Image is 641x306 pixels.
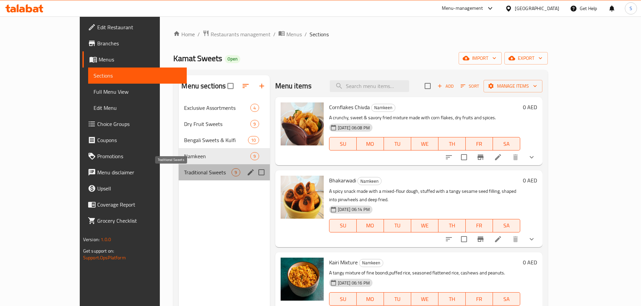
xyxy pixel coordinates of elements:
[411,219,438,232] button: WE
[281,102,324,145] img: Cornflakes Chivda
[329,292,357,306] button: SU
[94,104,181,112] span: Edit Menu
[184,120,250,128] span: Dry Fruit Sweets
[251,153,258,160] span: 9
[82,116,187,132] a: Choice Groups
[250,120,259,128] div: items
[88,84,187,100] a: Full Menu View
[466,219,493,232] button: FR
[414,221,436,230] span: WE
[515,5,559,12] div: [GEOGRAPHIC_DATA]
[203,30,271,39] a: Restaurants management
[286,30,302,38] span: Menus
[384,137,411,150] button: TU
[493,292,520,306] button: SA
[438,219,466,232] button: TH
[184,152,250,160] div: Namkeen
[251,105,258,111] span: 4
[414,139,436,149] span: WE
[225,56,240,62] span: Open
[523,176,537,185] h6: 0 AED
[250,152,259,160] div: items
[329,269,520,277] p: A tangy mixture of fine boondi,puffed rice, seasoned flattened rice, cashews and peanuts.
[254,78,270,94] button: Add section
[438,137,466,150] button: TH
[459,81,481,91] button: Sort
[329,219,357,232] button: SU
[411,292,438,306] button: WE
[436,82,455,90] span: Add
[441,139,463,149] span: TH
[330,80,409,92] input: search
[97,217,181,225] span: Grocery Checklist
[101,235,111,244] span: 1.0.0
[179,116,270,132] div: Dry Fruit Sweets9
[411,137,438,150] button: WE
[489,82,537,90] span: Manage items
[441,294,463,304] span: TH
[493,137,520,150] button: SA
[441,231,457,247] button: sort-choices
[251,121,258,127] span: 9
[83,247,114,255] span: Get support on:
[273,30,276,38] li: /
[472,231,489,247] button: Branch-specific-item
[504,52,548,64] button: export
[371,104,395,112] span: Namkeen
[496,294,518,304] span: SA
[88,68,187,84] a: Sections
[329,175,356,185] span: Bhakarwadi
[82,35,187,51] a: Branches
[359,221,381,230] span: MO
[494,153,502,161] a: Edit menu item
[82,213,187,229] a: Grocery Checklist
[97,152,181,160] span: Promotions
[329,102,370,112] span: Cornflakes Chivda
[329,114,520,122] p: A crunchy, sweet & savory fried mixture made with corn flakes, dry fruits and spices.
[97,201,181,209] span: Coverage Report
[357,219,384,232] button: MO
[466,137,493,150] button: FR
[97,184,181,192] span: Upsell
[97,168,181,176] span: Menu disclaimer
[357,292,384,306] button: MO
[184,104,250,112] div: Exclusive Assortments
[528,153,536,161] svg: Show Choices
[441,149,457,165] button: sort-choices
[281,258,324,301] img: Kairi Mixture
[468,139,490,149] span: FR
[523,102,537,112] h6: 0 AED
[630,5,632,12] span: S
[83,253,126,262] a: Support.OpsPlatform
[384,292,411,306] button: TU
[359,259,383,267] span: Namkeen
[335,280,372,286] span: [DATE] 06:16 PM
[99,55,181,63] span: Menus
[468,294,490,304] span: FR
[507,231,524,247] button: delete
[82,180,187,196] a: Upsell
[82,164,187,180] a: Menu disclaimer
[358,177,381,185] span: Namkeen
[472,149,489,165] button: Branch-specific-item
[225,55,240,63] div: Open
[310,30,329,38] span: Sections
[387,221,408,230] span: TU
[332,139,354,149] span: SU
[97,23,181,31] span: Edit Restaurant
[173,51,222,66] span: Kamat Sweets
[250,104,259,112] div: items
[232,169,240,176] span: 9
[414,294,436,304] span: WE
[332,294,354,304] span: SU
[496,139,518,149] span: SA
[82,148,187,164] a: Promotions
[246,167,256,177] button: edit
[332,221,354,230] span: SU
[359,294,381,304] span: MO
[179,100,270,116] div: Exclusive Assortments4
[82,196,187,213] a: Coverage Report
[335,206,372,213] span: [DATE] 06:14 PM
